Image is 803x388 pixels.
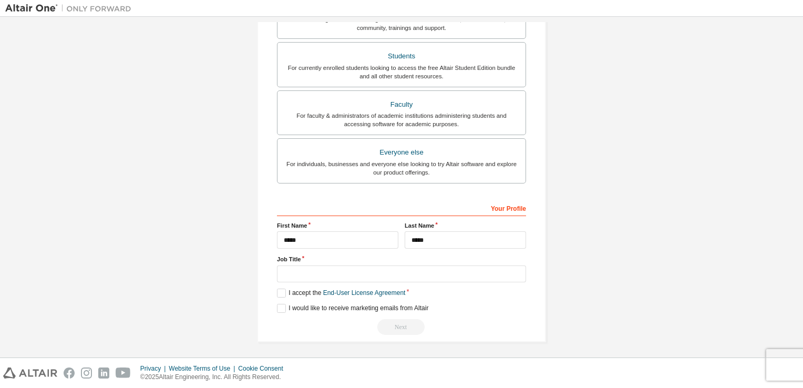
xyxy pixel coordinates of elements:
[169,364,238,373] div: Website Terms of Use
[277,289,405,298] label: I accept the
[140,373,290,382] p: © 2025 Altair Engineering, Inc. All Rights Reserved.
[277,199,526,216] div: Your Profile
[81,367,92,379] img: instagram.svg
[284,49,519,64] div: Students
[284,97,519,112] div: Faculty
[140,364,169,373] div: Privacy
[277,304,428,313] label: I would like to receive marketing emails from Altair
[98,367,109,379] img: linkedin.svg
[277,319,526,335] div: Read and acccept EULA to continue
[64,367,75,379] img: facebook.svg
[277,255,526,263] label: Job Title
[284,160,519,177] div: For individuals, businesses and everyone else looking to try Altair software and explore our prod...
[277,221,398,230] label: First Name
[238,364,289,373] div: Cookie Consent
[5,3,137,14] img: Altair One
[284,15,519,32] div: For existing customers looking to access software downloads, HPC resources, community, trainings ...
[3,367,57,379] img: altair_logo.svg
[116,367,131,379] img: youtube.svg
[284,111,519,128] div: For faculty & administrators of academic institutions administering students and accessing softwa...
[284,145,519,160] div: Everyone else
[405,221,526,230] label: Last Name
[284,64,519,80] div: For currently enrolled students looking to access the free Altair Student Edition bundle and all ...
[323,289,406,297] a: End-User License Agreement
